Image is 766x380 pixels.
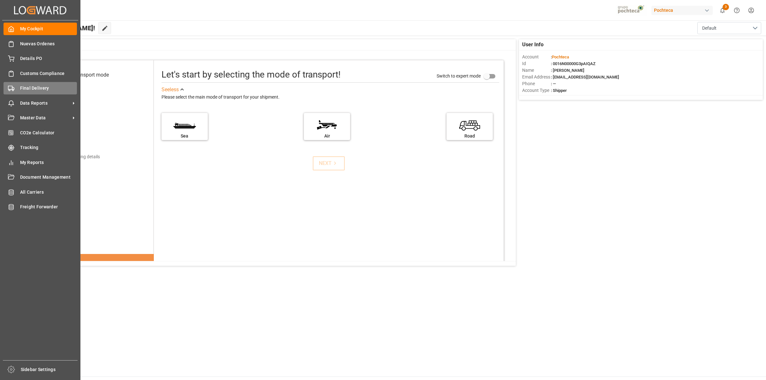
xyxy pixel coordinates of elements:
[4,67,77,79] a: Customs Compliance
[20,174,77,181] span: Document Management
[551,55,569,59] span: :
[4,37,77,50] a: Nuevas Ordenes
[313,156,345,170] button: NEXT
[522,54,551,60] span: Account
[522,80,551,87] span: Phone
[4,141,77,154] a: Tracking
[522,60,551,67] span: Id
[616,5,647,16] img: pochtecaImg.jpg_1689854062.jpg
[21,366,78,373] span: Sidebar Settings
[20,144,77,151] span: Tracking
[20,26,77,32] span: My Cockpit
[4,186,77,198] a: All Carriers
[4,82,77,94] a: Final Delivery
[522,41,544,48] span: User Info
[551,88,567,93] span: : Shipper
[20,159,77,166] span: My Reports
[437,73,481,78] span: Switch to expert mode
[319,160,338,167] div: NEXT
[715,3,730,18] button: show 3 new notifications
[522,74,551,80] span: Email Address
[551,68,584,73] span: : [PERSON_NAME]
[4,201,77,213] a: Freight Forwarder
[450,133,490,139] div: Road
[20,41,77,47] span: Nuevas Ordenes
[59,71,109,79] div: Select transport mode
[20,85,77,92] span: Final Delivery
[307,133,347,139] div: Air
[723,4,729,10] span: 3
[651,6,713,15] div: Pochteca
[522,87,551,94] span: Account Type
[161,93,499,101] div: Please select the main mode of transport for your shipment.
[4,23,77,35] a: My Cockpit
[4,52,77,65] a: Details PO
[4,126,77,139] a: CO2e Calculator
[730,3,744,18] button: Help Center
[522,67,551,74] span: Name
[161,86,179,93] div: See less
[20,130,77,136] span: CO2e Calculator
[20,189,77,196] span: All Carriers
[697,22,761,34] button: open menu
[551,75,619,79] span: : [EMAIL_ADDRESS][DOMAIN_NAME]
[4,156,77,168] a: My Reports
[20,100,71,107] span: Data Reports
[165,133,205,139] div: Sea
[551,61,596,66] span: : 0016N00000G3pAIQAZ
[20,70,77,77] span: Customs Compliance
[4,171,77,183] a: Document Management
[20,55,77,62] span: Details PO
[20,204,77,210] span: Freight Forwarder
[551,81,556,86] span: : —
[702,25,717,32] span: Default
[161,68,341,81] div: Let's start by selecting the mode of transport!
[60,153,100,160] div: Add shipping details
[552,55,569,59] span: Pochteca
[20,115,71,121] span: Master Data
[651,4,715,16] button: Pochteca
